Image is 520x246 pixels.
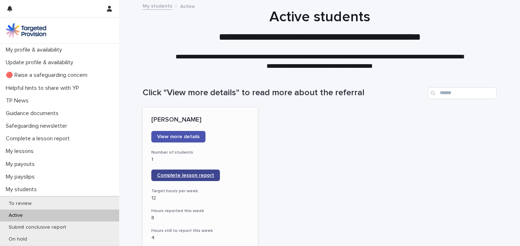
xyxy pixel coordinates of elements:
p: 🔴 Raise a safeguarding concern [3,72,93,79]
p: To review [3,201,37,207]
h3: Number of students [151,150,249,155]
img: M5nRWzHhSzIhMunXDL62 [6,23,46,38]
p: My payslips [3,173,40,180]
p: [PERSON_NAME] [151,116,249,124]
a: My students [143,1,172,10]
h1: Click "View more details" to read more about the referral [143,88,425,98]
p: My profile & availability [3,47,68,53]
a: Complete lesson report [151,170,220,181]
h3: Hours reported this week [151,208,249,214]
p: Submit conclusive report [3,224,72,230]
p: On hold [3,236,33,242]
p: Guidance documents [3,110,64,117]
p: 4 [151,235,249,241]
p: Helpful hints to share with YP [3,85,85,92]
p: My payouts [3,161,40,168]
h3: Hours still to report this week [151,228,249,234]
p: Update profile & availability [3,59,79,66]
p: Active [3,212,29,219]
p: My lessons [3,148,39,155]
p: Active [180,2,195,10]
h1: Active students [143,8,497,26]
span: View more details [157,134,200,139]
p: TP News [3,97,34,104]
h3: Target hours per week [151,188,249,194]
p: 8 [151,215,249,221]
input: Search [428,87,497,99]
p: Safeguarding newsletter [3,123,73,129]
a: View more details [151,131,205,142]
p: My students [3,186,43,193]
p: 1 [151,157,249,163]
p: Complete a lesson report [3,135,75,142]
span: Complete lesson report [157,173,214,178]
p: 12 [151,195,249,201]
